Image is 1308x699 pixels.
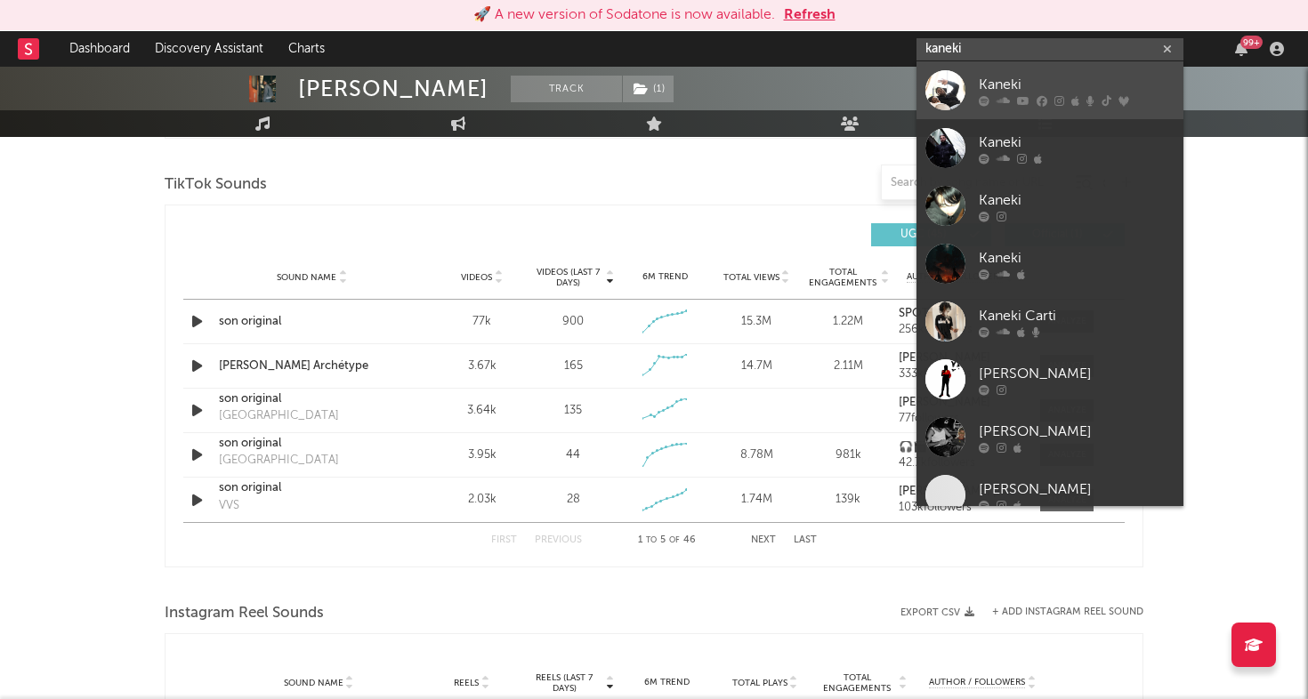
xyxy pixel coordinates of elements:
div: [PERSON_NAME] [979,478,1175,500]
a: Kaneki [916,119,1183,177]
div: 6M Trend [624,270,706,284]
button: Previous [535,535,582,545]
a: Charts [276,31,337,67]
button: Next [751,535,776,545]
div: [PERSON_NAME] [979,363,1175,384]
div: Kaneki Carti [979,305,1175,326]
span: Videos [461,272,492,283]
div: 1.22M [807,313,890,331]
button: Track [511,76,622,102]
div: 2.03k [440,491,523,509]
div: 77k [440,313,523,331]
div: + Add Instagram Reel Sound [974,607,1143,617]
a: [PERSON_NAME] punchs [899,486,1022,498]
a: [PERSON_NAME] [899,397,1022,409]
a: 🎧🎬 [899,441,1022,454]
span: of [669,536,680,544]
button: (1) [623,76,674,102]
a: Kaneki Carti [916,293,1183,350]
span: to [646,536,657,544]
div: 139k [807,491,890,509]
a: Kaneki [916,177,1183,235]
button: First [491,535,517,545]
strong: SPOTSONG [899,308,963,319]
strong: [PERSON_NAME] punchs [899,486,1033,497]
a: Dashboard [57,31,142,67]
a: Kaneki [916,61,1183,119]
span: Instagram Reel Sounds [165,603,324,624]
div: [GEOGRAPHIC_DATA] [219,452,339,470]
input: Search by song name or URL [882,176,1070,190]
div: 42.7k followers [899,457,1022,470]
a: Kaneki [916,235,1183,293]
div: Kaneki [979,74,1175,95]
div: VVS [219,497,239,515]
span: Sound Name [277,272,336,283]
span: Author / Followers [907,271,1003,283]
a: [PERSON_NAME] [916,350,1183,408]
div: Kaneki [979,247,1175,269]
span: Reels [454,678,479,688]
div: 900 [562,313,584,331]
a: [PERSON_NAME] [916,408,1183,466]
span: Total Engagements [819,672,897,694]
div: 8.78M [715,446,798,464]
strong: [PERSON_NAME] [899,397,990,408]
div: 981k [807,446,890,464]
span: Videos (last 7 days) [532,267,604,288]
div: 28 [567,491,580,509]
button: Export CSV [900,607,974,618]
span: Total Engagements [807,267,879,288]
div: Kaneki [979,189,1175,211]
div: 3.64k [440,402,523,420]
div: 6M Trend [623,676,712,689]
a: son original [219,390,405,408]
div: 🚀 A new version of Sodatone is now available. [473,4,775,26]
div: [PERSON_NAME] [979,421,1175,442]
div: 14.7M [715,358,798,375]
span: Author / Followers [929,677,1025,688]
div: 135 [564,402,582,420]
strong: 🎧🎬 [899,441,927,453]
strong: [PERSON_NAME] [899,352,990,364]
div: 2.11M [807,358,890,375]
button: + Add Instagram Reel Sound [992,607,1143,617]
a: [PERSON_NAME] [916,466,1183,524]
div: 77 followers [899,413,1022,425]
a: son original [219,313,405,331]
span: Reels (last 7 days) [525,672,603,694]
a: son original [219,479,405,497]
div: 1.74M [715,491,798,509]
div: 165 [564,358,583,375]
div: 15.3M [715,313,798,331]
span: UGC ( 45 ) [883,229,965,240]
a: [PERSON_NAME] Archétype [219,358,405,375]
span: Total Views [723,272,779,283]
button: 99+ [1235,42,1247,56]
a: SPOTSONG [899,308,1022,320]
div: 256k followers [899,324,1022,336]
div: [GEOGRAPHIC_DATA] [219,407,339,425]
span: ( 1 ) [622,76,674,102]
a: Discovery Assistant [142,31,276,67]
a: son original [219,435,405,453]
div: 3.95k [440,446,523,464]
button: Last [794,535,817,545]
div: 44 [566,446,580,464]
div: 103k followers [899,502,1022,514]
a: [PERSON_NAME] [899,352,1022,365]
button: Refresh [784,4,836,26]
span: Total Plays [732,678,787,688]
div: 1 5 46 [618,530,715,551]
div: 333k followers [899,368,1022,381]
button: UGC(45) [871,223,991,246]
input: Search for artists [916,38,1183,60]
div: [PERSON_NAME] [298,76,488,102]
span: Sound Name [284,678,343,688]
div: 3.67k [440,358,523,375]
